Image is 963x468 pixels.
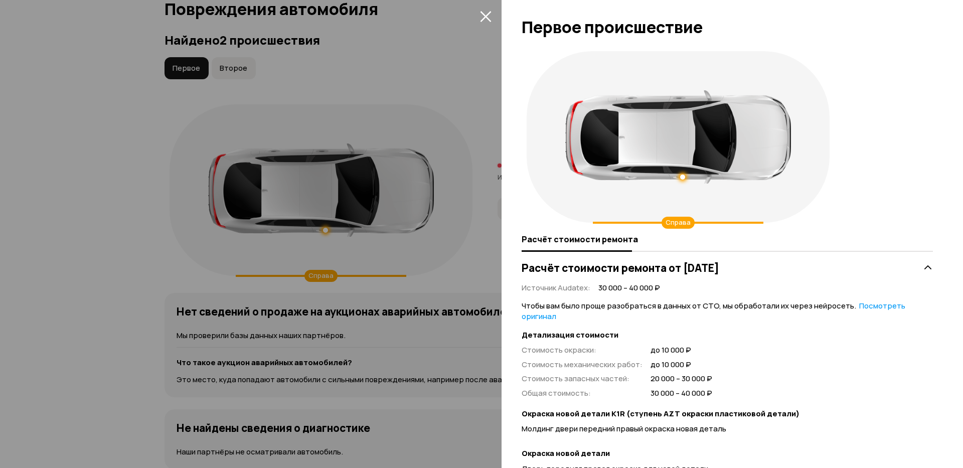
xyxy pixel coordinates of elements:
strong: Окраска новой детали K1R (ступень AZT окраски пластиковой детали) [522,409,933,419]
span: Общая стоимость : [522,388,591,398]
span: Источник Audatex : [522,282,590,293]
span: до 10 000 ₽ [651,345,712,356]
span: Стоимость механических работ : [522,359,643,370]
span: Стоимость запасных частей : [522,373,629,384]
a: Посмотреть оригинал [522,300,905,322]
strong: Окраска новой детали [522,448,933,459]
span: Стоимость окраски : [522,345,596,355]
strong: Детализация стоимости [522,330,933,341]
span: до 10 000 ₽ [651,360,712,370]
span: 30 000 – 40 000 ₽ [598,283,660,293]
span: Расчёт стоимости ремонта [522,234,638,244]
span: Молдинг двери передний правый окраска новая деталь [522,423,726,434]
span: 20 000 – 30 000 ₽ [651,374,712,384]
span: Чтобы вам было проще разобраться в данных от СТО, мы обработали их через нейросеть. [522,300,905,322]
span: 30 000 – 40 000 ₽ [651,388,712,399]
h3: Расчёт стоимости ремонта от [DATE] [522,261,719,274]
button: закрыть [477,8,494,24]
div: Справа [662,217,695,229]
